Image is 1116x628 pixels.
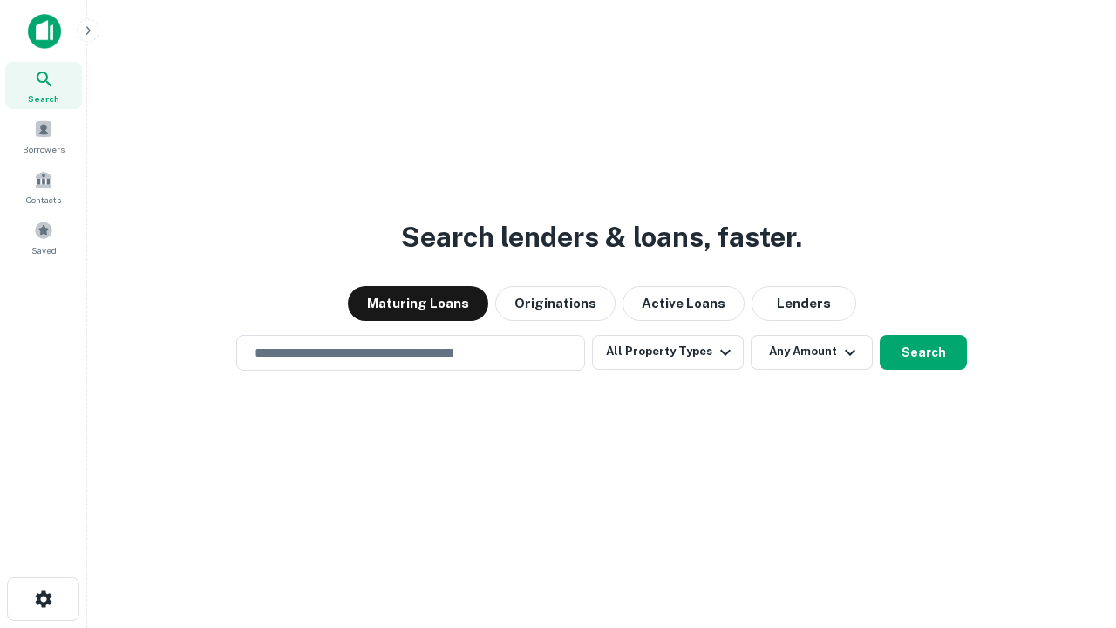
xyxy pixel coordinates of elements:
[31,243,57,257] span: Saved
[26,193,61,207] span: Contacts
[751,335,873,370] button: Any Amount
[5,214,82,261] a: Saved
[23,142,65,156] span: Borrowers
[28,92,59,106] span: Search
[623,286,745,321] button: Active Loans
[5,113,82,160] a: Borrowers
[401,216,802,258] h3: Search lenders & loans, faster.
[752,286,856,321] button: Lenders
[1029,433,1116,516] iframe: Chat Widget
[28,14,61,49] img: capitalize-icon.png
[592,335,744,370] button: All Property Types
[348,286,488,321] button: Maturing Loans
[495,286,616,321] button: Originations
[880,335,967,370] button: Search
[5,163,82,210] a: Contacts
[5,62,82,109] a: Search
